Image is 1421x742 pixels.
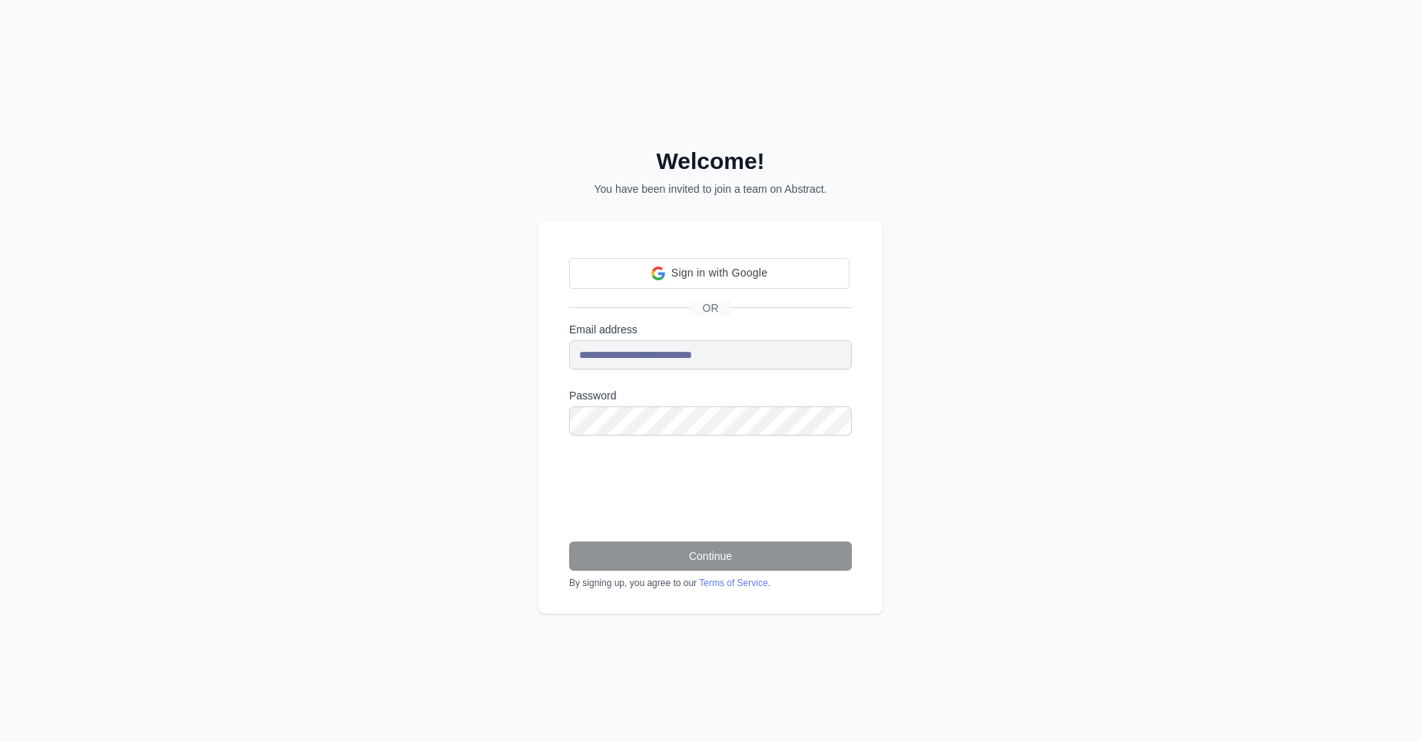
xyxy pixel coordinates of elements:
[538,181,883,197] p: You have been invited to join a team on Abstract.
[699,578,767,588] a: Terms of Service
[569,542,852,571] button: Continue
[569,577,852,589] div: By signing up, you agree to our .
[569,258,850,289] div: Sign in with Google
[538,147,883,175] h2: Welcome!
[691,300,731,316] span: OR
[569,388,852,403] label: Password
[671,265,767,281] span: Sign in with Google
[569,322,852,337] label: Email address
[569,454,803,514] iframe: reCAPTCHA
